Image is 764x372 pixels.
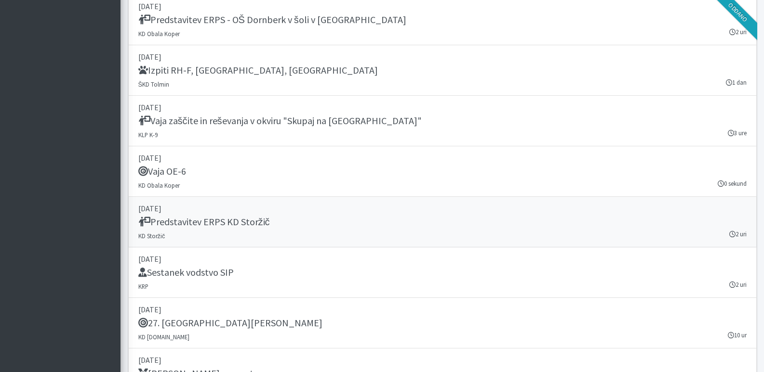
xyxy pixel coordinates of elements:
h5: Izpiti RH-F, [GEOGRAPHIC_DATA], [GEOGRAPHIC_DATA] [138,64,378,76]
small: 0 sekund [718,179,747,188]
h5: Vaja OE-6 [138,166,186,177]
small: KLP K-9 [138,131,158,139]
a: [DATE] Vaja zaščite in reševanja v okviru "Skupaj na [GEOGRAPHIC_DATA]" KLP K-9 3 ure [128,96,757,146]
h5: Sestanek vodstvo SIP [138,267,234,278]
small: KRP [138,282,148,290]
a: [DATE] Sestanek vodstvo SIP KRP 2 uri [128,247,757,298]
p: [DATE] [138,152,747,164]
p: [DATE] [138,102,747,113]
a: [DATE] Vaja OE-6 KD Obala Koper 0 sekund [128,146,757,197]
a: [DATE] Predstavitev ERPS KD Storžič KD Storžič 2 uri [128,197,757,247]
a: [DATE] Izpiti RH-F, [GEOGRAPHIC_DATA], [GEOGRAPHIC_DATA] ŠKD Tolmin 1 dan [128,45,757,96]
small: KD Obala Koper [138,181,180,189]
p: [DATE] [138,354,747,366]
a: [DATE] 27. [GEOGRAPHIC_DATA][PERSON_NAME] KD [DOMAIN_NAME] 10 ur [128,298,757,348]
small: 1 dan [726,78,747,87]
h5: Vaja zaščite in reševanja v okviru "Skupaj na [GEOGRAPHIC_DATA]" [138,115,422,127]
small: 2 uri [729,230,747,239]
h5: 27. [GEOGRAPHIC_DATA][PERSON_NAME] [138,317,322,329]
small: ŠKD Tolmin [138,80,170,88]
small: 2 uri [729,280,747,289]
p: [DATE] [138,203,747,214]
p: [DATE] [138,253,747,265]
small: 10 ur [728,331,747,340]
small: KD [DOMAIN_NAME] [138,333,189,341]
small: 3 ure [728,128,747,138]
p: [DATE] [138,51,747,63]
h5: Predstavitev ERPS - OŠ Dornberk v šoli v [GEOGRAPHIC_DATA] [138,14,406,26]
h5: Predstavitev ERPS KD Storžič [138,216,270,228]
small: KD Obala Koper [138,30,180,38]
small: KD Storžič [138,232,165,240]
p: [DATE] [138,0,747,12]
p: [DATE] [138,304,747,315]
